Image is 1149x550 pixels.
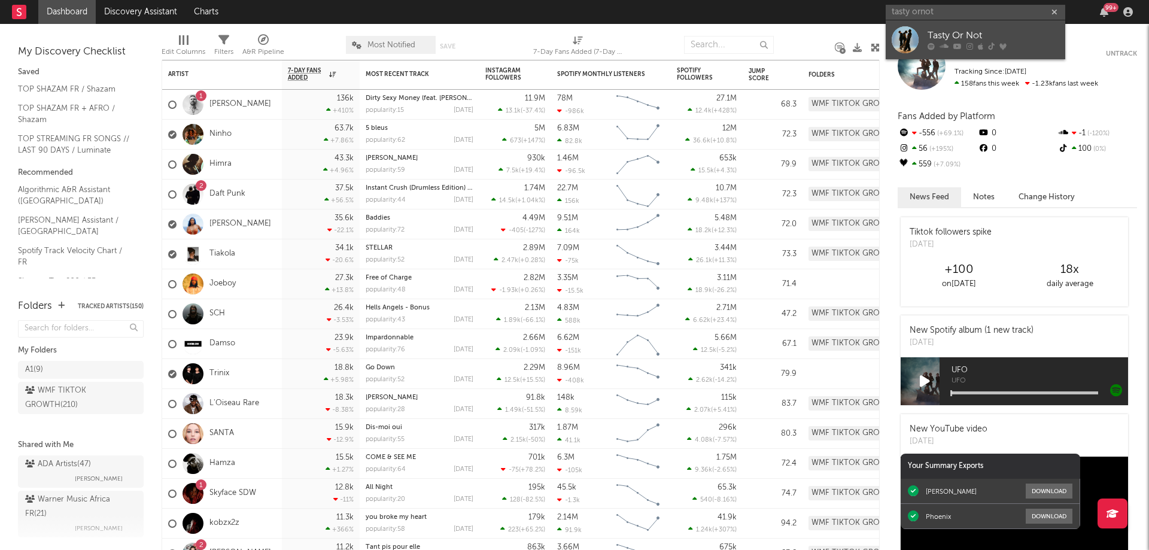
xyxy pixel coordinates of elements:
div: 588k [557,317,580,324]
div: 72.0 [749,217,797,232]
span: Tracking Since: [DATE] [955,68,1026,75]
div: Edit Columns [162,30,205,65]
a: Warner Music Africa FR(21)[PERSON_NAME] [18,491,144,537]
div: Warner Music Africa FR ( 21 ) [25,493,133,521]
div: +56.5 % [324,196,354,204]
span: 1.89k [504,317,521,324]
div: -20.6 % [326,256,354,264]
a: [PERSON_NAME] [209,219,271,229]
div: -5.63 % [326,346,354,354]
svg: Chart title [611,120,665,150]
div: 3.44M [715,244,737,252]
div: 78M [557,95,573,102]
div: My Discovery Checklist [18,45,144,59]
div: Baddies [366,215,473,221]
div: popularity: 62 [366,137,405,144]
div: Jump Score [749,68,779,82]
div: 559 [898,157,977,172]
div: [DATE] [910,337,1034,349]
div: ( ) [502,136,545,144]
div: ( ) [688,256,737,264]
svg: Chart title [611,180,665,209]
div: popularity: 76 [366,347,405,353]
a: Dirty Sexy Money (feat. [PERSON_NAME] & French [US_STATE]) - [PERSON_NAME] Remix [366,95,640,102]
div: 68.3 [749,98,797,112]
div: LIL WAYNE [366,155,473,162]
div: 91.8k [526,394,545,402]
span: 26.1k [696,257,712,264]
div: ( ) [688,196,737,204]
a: you broke my heart [366,514,427,521]
span: 13.1k [506,108,521,114]
div: 27.3k [335,274,354,282]
span: +7.09 % [932,162,960,168]
div: A1 ( 9 ) [25,363,43,377]
div: popularity: 43 [366,317,405,323]
span: +147 % [523,138,543,144]
div: [DATE] [454,376,473,383]
div: 341k [720,364,737,372]
span: 673 [510,138,521,144]
a: Impardonnable [366,335,414,341]
button: Download [1026,484,1072,499]
div: ( ) [688,376,737,384]
div: 5M [534,124,545,132]
div: 47.2 [749,307,797,321]
div: ( ) [688,107,737,114]
div: popularity: 72 [366,227,405,233]
div: WMF TIKTOK GROWTH (210) [808,247,913,261]
div: ( ) [686,406,737,414]
span: +428 % [713,108,735,114]
div: popularity: 59 [366,167,405,174]
span: 0 % [1092,146,1106,153]
span: +10.8 % [712,138,735,144]
div: 79.9 [749,367,797,381]
div: popularity: 52 [366,376,405,383]
div: +410 % [326,107,354,114]
div: 12M [722,124,737,132]
div: -75k [557,257,579,265]
span: -1.93k [499,287,518,294]
div: -3.53 % [327,316,354,324]
div: [DATE] [454,257,473,263]
div: ( ) [688,226,737,234]
div: A&R Pipeline [242,45,284,59]
div: ( ) [501,226,545,234]
div: 11.9M [525,95,545,102]
span: -14.2 % [715,377,735,384]
div: [DATE] [454,137,473,144]
a: All Night [366,484,393,491]
div: Go Down [366,364,473,371]
div: Recommended [18,166,144,180]
svg: Chart title [611,329,665,359]
div: popularity: 44 [366,197,406,203]
span: [PERSON_NAME] [75,521,123,536]
div: 26.4k [334,304,354,312]
div: Most Recent Track [366,71,455,78]
div: WMF TIKTOK GROWTH (210) [808,187,913,201]
a: Baddies [366,215,390,221]
div: -408k [557,376,584,384]
span: 15.5k [698,168,714,174]
div: 56 [898,141,977,157]
div: 99 + [1104,3,1118,12]
div: 82.8k [557,137,582,145]
div: Edit Columns [162,45,205,59]
div: popularity: 28 [366,406,405,413]
div: +5.98 % [324,376,354,384]
div: 0 [977,126,1057,141]
span: 14.5k [499,197,515,204]
svg: Chart title [611,389,665,419]
a: Hells Angels - Bonus [366,305,430,311]
span: +195 % [928,146,953,153]
div: 3.11M [717,274,737,282]
a: kobzx2z [209,518,239,528]
div: ( ) [498,107,545,114]
span: +0.28 % [520,257,543,264]
div: WMF TIKTOK GROWTH (210) [808,336,913,351]
a: Algorithmic A&R Assistant ([GEOGRAPHIC_DATA]) [18,183,132,208]
div: ( ) [496,316,545,324]
button: Change History [1007,187,1087,207]
div: 136k [337,95,354,102]
span: 7.5k [506,168,519,174]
